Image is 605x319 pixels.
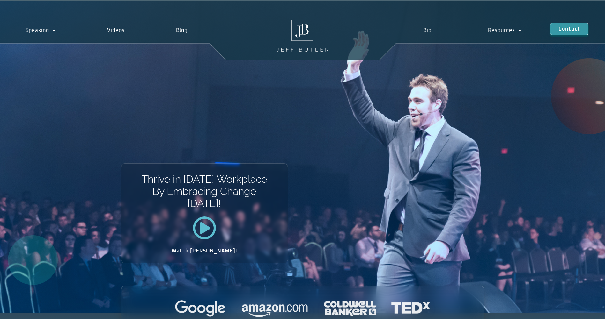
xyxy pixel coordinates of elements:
[395,23,550,38] nav: Menu
[550,23,588,35] a: Contact
[141,173,268,210] h1: Thrive in [DATE] Workplace By Embracing Change [DATE]!
[151,23,213,38] a: Blog
[460,23,550,38] a: Resources
[144,248,265,253] h2: Watch [PERSON_NAME]!
[395,23,460,38] a: Bio
[82,23,151,38] a: Videos
[558,26,580,32] span: Contact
